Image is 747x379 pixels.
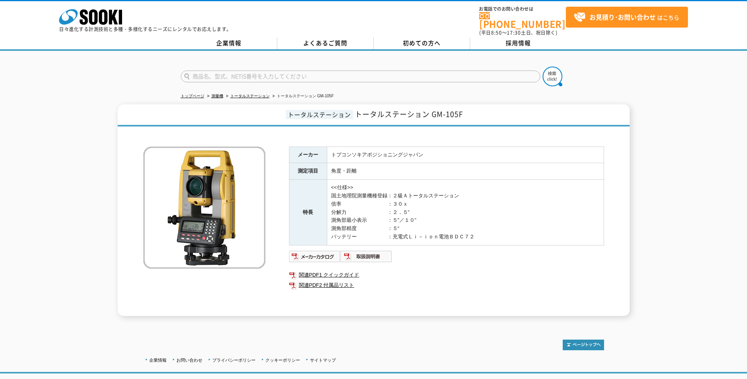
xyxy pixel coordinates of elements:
td: トプコンソキアポジショニングジャパン [327,147,604,163]
span: 初めての方へ [403,39,441,47]
span: トータルステーション [286,110,353,119]
span: 8:50 [491,29,502,36]
a: 取扱説明書 [341,255,392,261]
a: メーカーカタログ [289,255,341,261]
input: 商品名、型式、NETIS番号を入力してください [181,71,540,82]
a: [PHONE_NUMBER] [479,12,566,28]
th: メーカー [289,147,327,163]
a: お見積り･お問い合わせはこちら [566,7,688,28]
span: お電話でのお問い合わせは [479,7,566,11]
a: 企業情報 [181,37,277,49]
td: <<仕様>> 国土地理院測量機種登録：２級Ａトータルステーション 倍率 ：３０ｘ 分解力 ：２．５” 測角部最小表示 ：５”／１０” 測角部精度 ：５“ バッテリー ：充電式Ｌｉ－ｉｏｎ電池ＢＤＣ７２ [327,180,604,245]
a: トータルステーション [230,94,270,98]
a: サイトマップ [310,358,336,362]
a: 測量機 [211,94,223,98]
a: 初めての方へ [374,37,470,49]
th: 特長 [289,180,327,245]
img: 取扱説明書 [341,250,392,263]
span: (平日 ～ 土日、祝日除く) [479,29,557,36]
td: 角度・距離 [327,163,604,180]
a: 企業情報 [149,358,167,362]
p: 日々進化する計測技術と多種・多様化するニーズにレンタルでお応えします。 [59,27,232,32]
a: 関連PDF1 クイックガイド [289,270,604,280]
span: トータルステーション GM-105F [355,109,463,119]
a: 関連PDF2 付属品リスト [289,280,604,290]
th: 測定項目 [289,163,327,180]
strong: お見積り･お問い合わせ [589,12,656,22]
a: プライバシーポリシー [212,358,256,362]
span: 17:30 [507,29,521,36]
a: お問い合わせ [176,358,202,362]
a: トップページ [181,94,204,98]
img: トップページへ [563,340,604,350]
a: 採用情報 [470,37,567,49]
img: メーカーカタログ [289,250,341,263]
img: トータルステーション GM-105F [143,147,265,269]
li: トータルステーション GM-105F [271,92,334,100]
a: よくあるご質問 [277,37,374,49]
a: クッキーポリシー [265,358,300,362]
span: はこちら [574,11,679,23]
img: btn_search.png [543,67,562,86]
